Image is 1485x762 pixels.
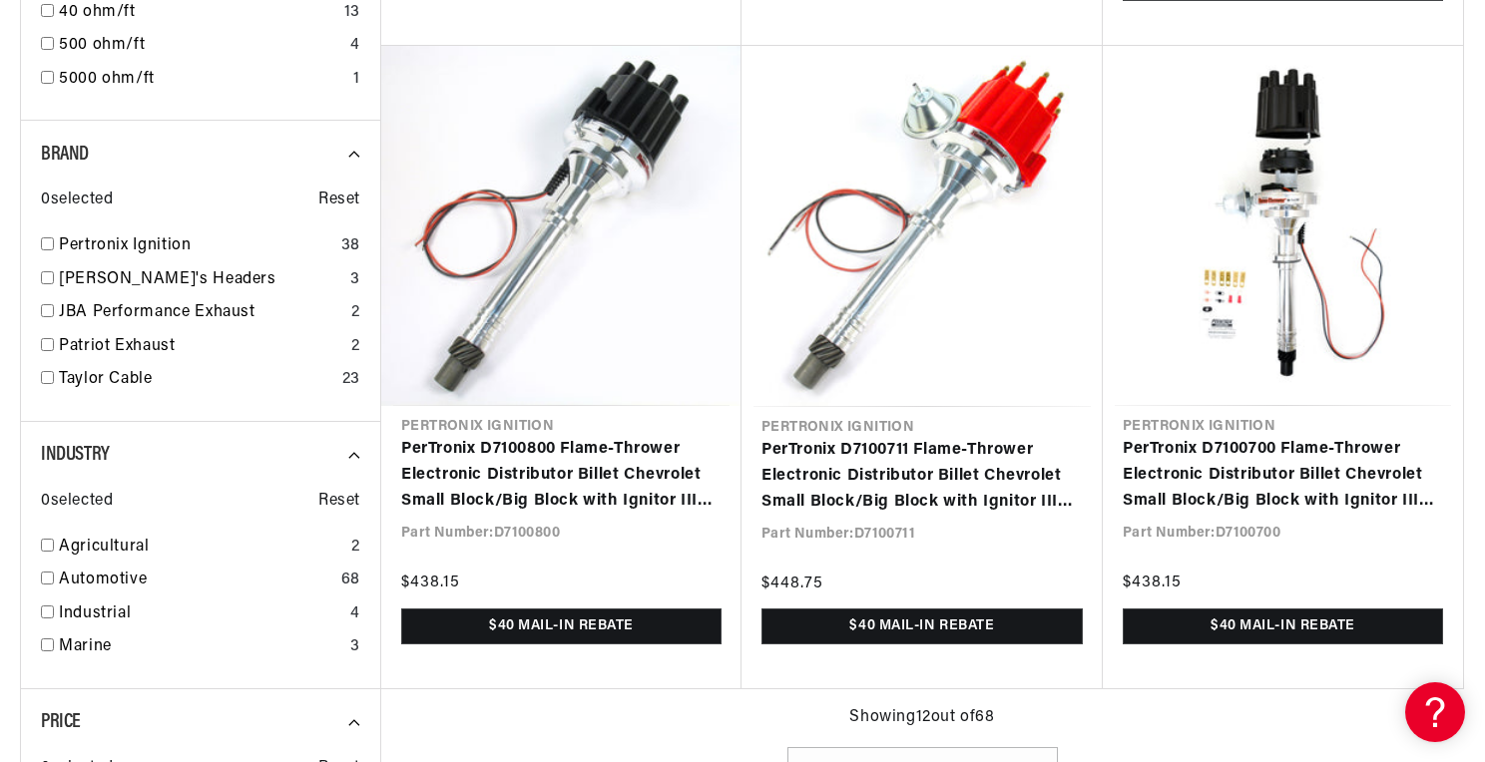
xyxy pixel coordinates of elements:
div: 4 [350,33,360,59]
a: Taylor Cable [59,367,334,393]
a: [PERSON_NAME]'s Headers [59,267,342,293]
div: 3 [350,267,360,293]
a: 500 ohm/ft [59,33,342,59]
span: Price [41,712,81,732]
a: Pertronix Ignition [59,233,333,259]
span: Showing 12 out of 68 [849,705,994,731]
a: JBA Performance Exhaust [59,300,343,326]
a: 5000 ohm/ft [59,67,345,93]
span: 0 selected [41,489,113,515]
div: 4 [350,601,360,627]
a: Marine [59,634,342,660]
div: 23 [342,367,360,393]
a: PerTronix D7100711 Flame-Thrower Electronic Distributor Billet Chevrolet Small Block/Big Block wi... [761,438,1083,515]
a: Agricultural [59,535,343,561]
a: Patriot Exhaust [59,334,343,360]
span: Reset [318,489,360,515]
a: Automotive [59,568,333,593]
div: 3 [350,634,360,660]
span: Reset [318,188,360,213]
div: 68 [341,568,360,593]
div: 2 [351,300,360,326]
a: PerTronix D7100700 Flame-Thrower Electronic Distributor Billet Chevrolet Small Block/Big Block wi... [1123,437,1443,514]
a: PerTronix D7100800 Flame-Thrower Electronic Distributor Billet Chevrolet Small Block/Big Block wi... [401,437,722,514]
span: 0 selected [41,188,113,213]
div: 2 [351,535,360,561]
span: Brand [41,145,89,165]
div: 2 [351,334,360,360]
div: 38 [341,233,360,259]
a: Industrial [59,601,342,627]
span: Industry [41,445,110,465]
div: 1 [353,67,360,93]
